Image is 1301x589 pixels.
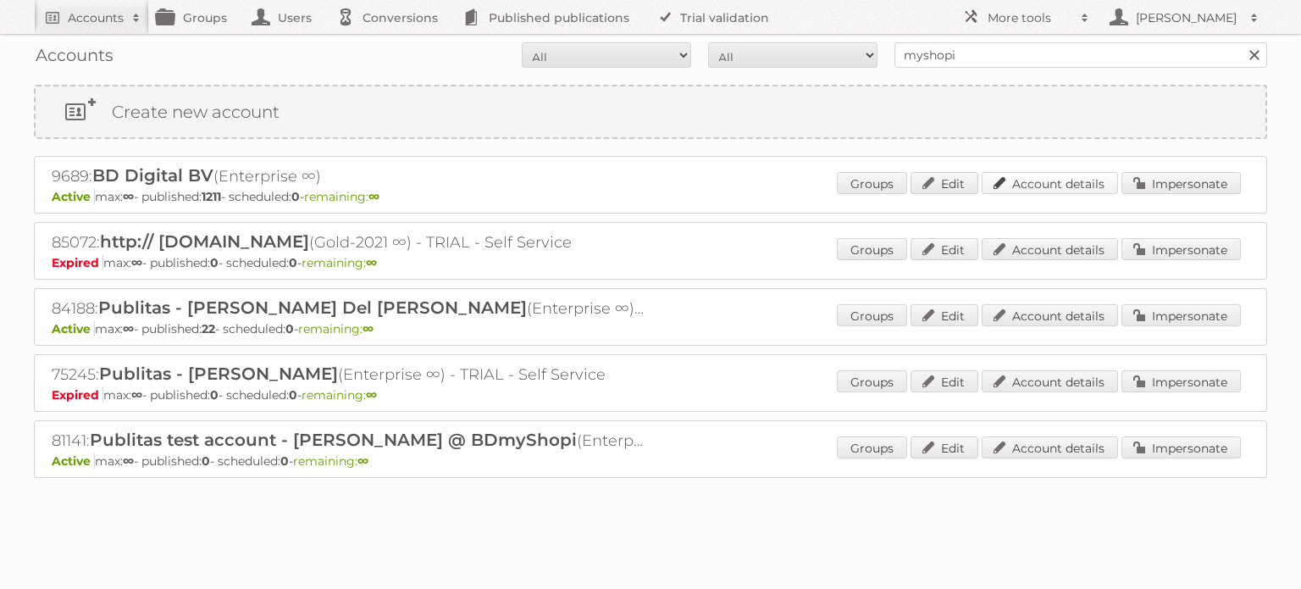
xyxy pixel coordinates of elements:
[52,165,645,187] h2: 9689: (Enterprise ∞)
[1121,304,1241,326] a: Impersonate
[90,430,577,450] span: Publitas test account - [PERSON_NAME] @ BDmyShopi
[293,453,368,469] span: remaining:
[837,238,907,260] a: Groups
[911,370,978,392] a: Edit
[302,387,377,403] span: remaining:
[210,387,219,403] strong: 0
[298,321,374,336] span: remaining:
[1121,172,1241,194] a: Impersonate
[123,321,134,336] strong: ∞
[982,304,1118,326] a: Account details
[1132,9,1242,26] h2: [PERSON_NAME]
[92,165,213,186] span: BD Digital BV
[202,189,221,204] strong: 1211
[210,255,219,270] strong: 0
[988,9,1072,26] h2: More tools
[131,255,142,270] strong: ∞
[68,9,124,26] h2: Accounts
[289,387,297,403] strong: 0
[837,304,907,326] a: Groups
[357,453,368,469] strong: ∞
[98,297,527,318] span: Publitas - [PERSON_NAME] Del [PERSON_NAME]
[52,453,1249,469] p: max: - published: - scheduled: -
[982,238,1118,260] a: Account details
[911,304,978,326] a: Edit
[982,436,1118,458] a: Account details
[289,255,297,270] strong: 0
[366,387,377,403] strong: ∞
[52,364,645,386] h2: 75245: (Enterprise ∞) - TRIAL - Self Service
[837,172,907,194] a: Groups
[52,430,645,452] h2: 81141: (Enterprise ∞) - TRIAL - Self Service
[52,297,645,320] h2: 84188: (Enterprise ∞) - TRIAL - Self Service
[52,231,645,253] h2: 85072: (Gold-2021 ∞) - TRIAL - Self Service
[366,255,377,270] strong: ∞
[304,189,379,204] span: remaining:
[52,255,1249,270] p: max: - published: - scheduled: -
[837,436,907,458] a: Groups
[99,364,338,384] span: Publitas - [PERSON_NAME]
[52,321,95,336] span: Active
[202,453,210,469] strong: 0
[982,172,1118,194] a: Account details
[280,453,289,469] strong: 0
[837,370,907,392] a: Groups
[1121,436,1241,458] a: Impersonate
[52,189,1249,204] p: max: - published: - scheduled: -
[363,321,374,336] strong: ∞
[982,370,1118,392] a: Account details
[291,189,300,204] strong: 0
[52,387,103,403] span: Expired
[52,453,95,469] span: Active
[368,189,379,204] strong: ∞
[123,453,134,469] strong: ∞
[1121,238,1241,260] a: Impersonate
[100,231,309,252] span: http:// [DOMAIN_NAME]
[911,436,978,458] a: Edit
[911,238,978,260] a: Edit
[52,321,1249,336] p: max: - published: - scheduled: -
[52,255,103,270] span: Expired
[131,387,142,403] strong: ∞
[123,189,134,204] strong: ∞
[202,321,215,336] strong: 22
[52,387,1249,403] p: max: - published: - scheduled: -
[302,255,377,270] span: remaining:
[52,189,95,204] span: Active
[285,321,294,336] strong: 0
[1121,370,1241,392] a: Impersonate
[36,86,1265,137] a: Create new account
[911,172,978,194] a: Edit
